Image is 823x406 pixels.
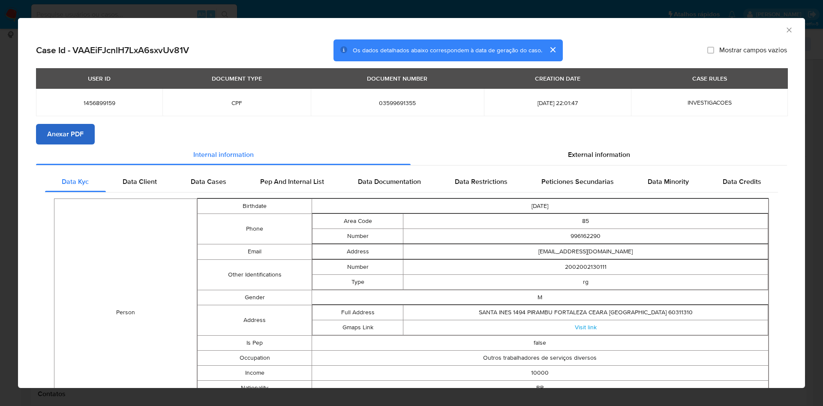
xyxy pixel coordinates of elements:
span: Os dados detalhados abaixo correspondem à data de geração do caso. [353,46,542,54]
td: Full Address [312,305,403,320]
div: Detailed info [36,144,787,165]
span: 1456899159 [46,99,152,107]
td: Gmaps Link [312,320,403,335]
span: INVESTIGACOES [688,98,732,107]
span: Internal information [193,150,254,159]
span: Data Client [123,177,157,186]
td: M [312,290,768,305]
button: Anexar PDF [36,124,95,144]
span: Anexar PDF [47,125,84,144]
span: Data Kyc [62,177,89,186]
td: Number [312,259,403,274]
td: Area Code [312,214,403,229]
span: Peticiones Secundarias [541,177,614,186]
td: Gender [198,290,312,305]
span: Pep And Internal List [260,177,324,186]
span: [DATE] 22:01:47 [494,99,621,107]
td: Occupation [198,350,312,365]
h2: Case Id - VAAEiFJcnlH7LxA6sxvUv81V [36,45,189,56]
div: DOCUMENT NUMBER [362,71,433,86]
td: Outros trabalhadores de serviços diversos [312,350,768,365]
span: Data Cases [191,177,226,186]
span: Data Restrictions [455,177,508,186]
span: 03599691355 [321,99,474,107]
td: Other Identifications [198,259,312,290]
td: Is Pep [198,335,312,350]
div: CASE RULES [687,71,732,86]
td: Birthdate [198,198,312,214]
div: CREATION DATE [530,71,586,86]
td: 10000 [312,365,768,380]
td: Number [312,229,403,244]
button: Fechar a janela [785,26,793,33]
td: BR [312,380,768,395]
td: [EMAIL_ADDRESS][DOMAIN_NAME] [403,244,768,259]
td: Email [198,244,312,259]
td: Type [312,274,403,289]
input: Mostrar campos vazios [707,47,714,54]
a: Visit link [575,323,597,331]
span: External information [568,150,630,159]
span: CPF [173,99,300,107]
td: 996162290 [403,229,768,244]
div: DOCUMENT TYPE [207,71,267,86]
td: Income [198,365,312,380]
td: false [312,335,768,350]
td: 2002002130111 [403,259,768,274]
td: [DATE] [312,198,768,214]
td: rg [403,274,768,289]
div: closure-recommendation-modal [18,18,805,388]
div: Detailed internal info [45,171,778,192]
td: Address [198,305,312,335]
td: SANTA INES 1494 PIRAMBU FORTALEZA CEARA [GEOGRAPHIC_DATA] 60311310 [403,305,768,320]
span: Mostrar campos vazios [719,46,787,54]
td: Phone [198,214,312,244]
td: 85 [403,214,768,229]
span: Data Minority [648,177,689,186]
div: USER ID [83,71,116,86]
td: Nationality [198,380,312,395]
td: Address [312,244,403,259]
button: cerrar [542,39,563,60]
span: Data Credits [723,177,761,186]
span: Data Documentation [358,177,421,186]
